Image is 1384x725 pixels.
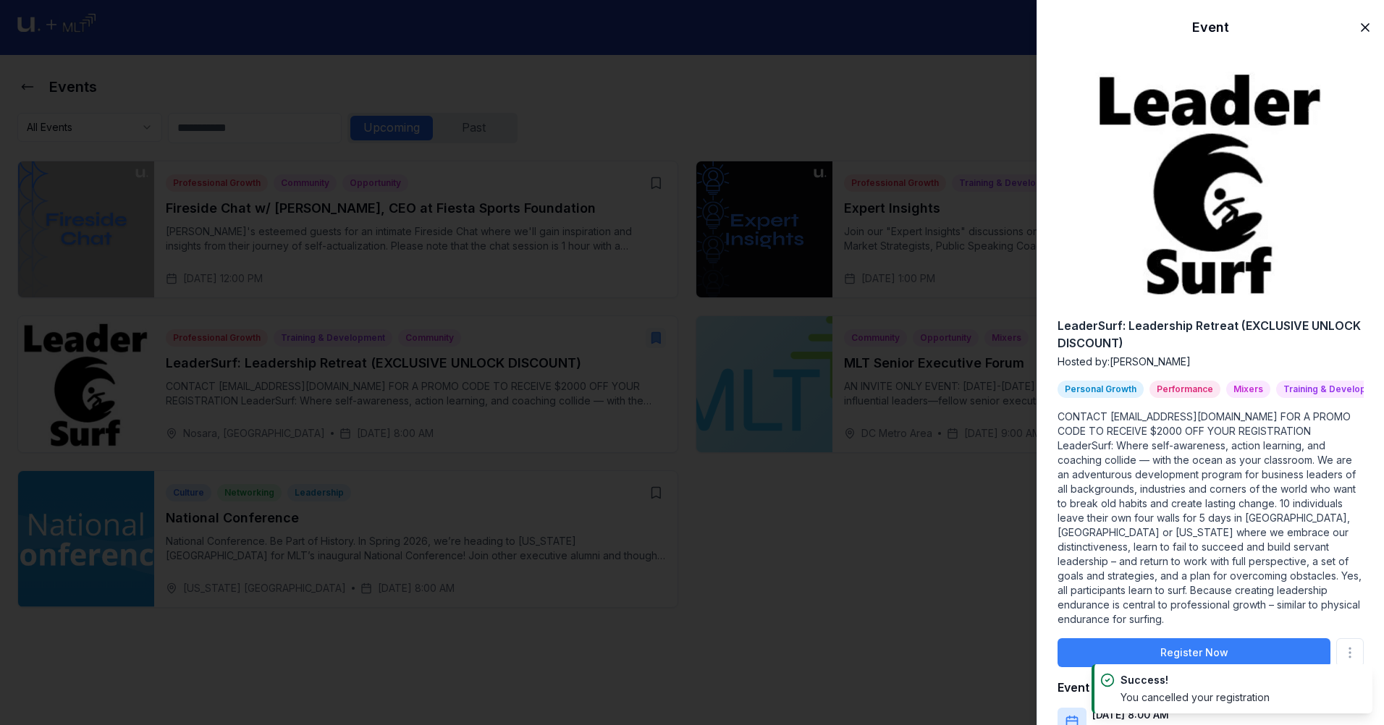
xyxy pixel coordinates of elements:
[1092,708,1176,722] p: [DATE] 8:00 AM
[1058,381,1144,398] div: Personal Growth
[1149,381,1220,398] div: Performance
[1121,690,1270,705] div: You cancelled your registration
[1121,673,1270,687] div: Success!
[1226,381,1270,398] div: Mixers
[1058,638,1330,667] button: Register Now
[1058,679,1364,696] h4: Event Details
[1058,410,1364,627] p: CONTACT [EMAIL_ADDRESS][DOMAIN_NAME] FOR A PROMO CODE TO RECEIVE $2000 OFF YOUR REGISTRATION Lead...
[1055,17,1367,38] h2: Event
[1058,317,1364,352] h2: LeaderSurf: Leadership Retreat (EXCLUSIVE UNLOCK DISCOUNT)
[1088,61,1333,305] img: Event audience
[1058,355,1364,369] p: Hosted by: [PERSON_NAME]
